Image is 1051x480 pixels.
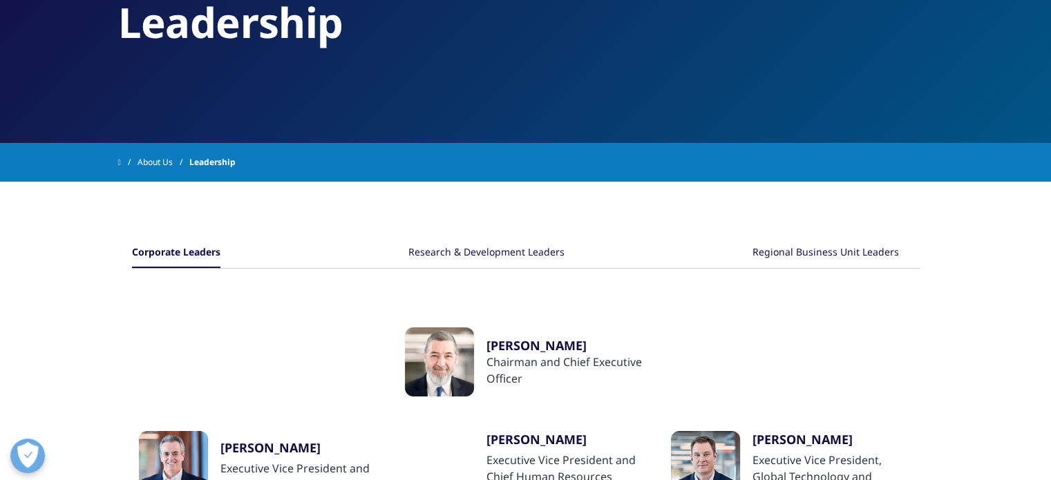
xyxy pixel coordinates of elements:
[752,431,913,452] a: [PERSON_NAME]
[408,238,565,268] button: Research & Development Leaders
[220,439,381,456] div: [PERSON_NAME]
[752,431,913,448] div: [PERSON_NAME]
[132,238,220,268] button: Corporate Leaders
[189,150,236,175] span: Leadership
[486,337,647,354] a: [PERSON_NAME]
[10,439,45,473] button: Abrir preferências
[486,354,647,387] div: Chairman and Chief Executive Officer
[486,431,647,448] div: [PERSON_NAME]
[220,439,381,460] a: [PERSON_NAME]
[486,431,647,452] a: [PERSON_NAME]
[752,238,899,268] button: Regional Business Unit Leaders
[138,150,189,175] a: About Us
